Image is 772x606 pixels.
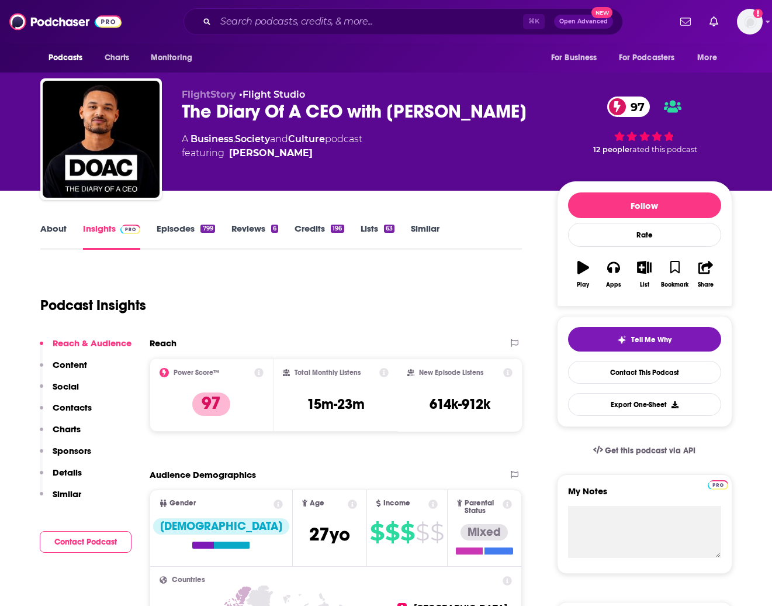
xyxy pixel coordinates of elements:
[53,359,87,370] p: Content
[577,281,589,288] div: Play
[270,133,288,144] span: and
[606,281,621,288] div: Apps
[120,225,141,234] img: Podchaser Pro
[708,478,728,490] a: Pro website
[331,225,344,233] div: 196
[557,89,732,161] div: 97 12 peoplerated this podcast
[568,486,721,506] label: My Notes
[737,9,763,35] img: User Profile
[200,225,214,233] div: 799
[607,97,650,117] a: 97
[295,223,344,250] a: Credits196
[105,50,130,66] span: Charts
[40,445,91,467] button: Sponsors
[605,446,695,456] span: Get this podcast via API
[40,467,82,488] button: Details
[676,12,695,32] a: Show notifications dropdown
[239,89,305,100] span: •
[182,89,236,100] span: FlightStory
[619,50,675,66] span: For Podcasters
[554,15,613,29] button: Open AdvancedNew
[617,335,626,345] img: tell me why sparkle
[708,480,728,490] img: Podchaser Pro
[629,253,659,295] button: List
[157,223,214,250] a: Episodes799
[9,11,122,33] img: Podchaser - Follow, Share and Rate Podcasts
[97,47,137,69] a: Charts
[295,369,361,377] h2: Total Monthly Listens
[271,225,278,233] div: 6
[584,436,705,465] a: Get this podcast via API
[153,518,289,535] div: [DEMOGRAPHIC_DATA]
[40,402,92,423] button: Contacts
[400,523,414,542] span: $
[40,531,131,553] button: Contact Podcast
[523,14,545,29] span: ⌘ K
[461,524,508,540] div: Mixed
[419,369,483,377] h2: New Episode Listens
[40,488,81,510] button: Similar
[640,281,649,288] div: List
[182,146,362,160] span: featuring
[150,338,176,349] h2: Reach
[698,281,714,288] div: Share
[40,223,67,250] a: About
[83,223,141,250] a: InsightsPodchaser Pro
[150,469,256,480] h2: Audience Demographics
[430,395,490,413] h3: 614k-912k
[361,223,394,250] a: Lists63
[229,146,313,160] a: Steven Bartlett
[53,445,91,456] p: Sponsors
[568,361,721,384] a: Contact This Podcast
[53,402,92,413] p: Contacts
[143,47,207,69] button: open menu
[430,523,444,542] span: $
[593,145,629,154] span: 12 people
[235,133,270,144] a: Society
[384,225,394,233] div: 63
[631,335,671,345] span: Tell Me Why
[174,369,219,377] h2: Power Score™
[611,47,692,69] button: open menu
[690,253,721,295] button: Share
[689,47,732,69] button: open menu
[697,50,717,66] span: More
[233,133,235,144] span: ,
[661,281,688,288] div: Bookmark
[307,395,365,413] h3: 15m-23m
[191,133,233,144] a: Business
[40,297,146,314] h1: Podcast Insights
[192,392,230,416] p: 97
[53,338,131,349] p: Reach & Audience
[370,523,384,542] span: $
[53,488,81,500] p: Similar
[753,9,763,18] svg: Add a profile image
[568,253,598,295] button: Play
[172,576,205,584] span: Countries
[40,47,98,69] button: open menu
[53,381,79,392] p: Social
[598,253,629,295] button: Apps
[705,12,723,32] a: Show notifications dropdown
[216,12,523,31] input: Search podcasts, credits, & more...
[40,338,131,359] button: Reach & Audience
[629,145,697,154] span: rated this podcast
[310,500,324,507] span: Age
[184,8,623,35] div: Search podcasts, credits, & more...
[559,19,608,25] span: Open Advanced
[43,81,160,198] img: The Diary Of A CEO with Steven Bartlett
[231,223,278,250] a: Reviews6
[383,500,410,507] span: Income
[416,523,429,542] span: $
[568,192,721,218] button: Follow
[543,47,612,69] button: open menu
[40,381,79,402] button: Social
[737,9,763,35] button: Show profile menu
[151,50,192,66] span: Monitoring
[288,133,325,144] a: Culture
[169,500,196,507] span: Gender
[737,9,763,35] span: Logged in as itang
[40,423,81,445] button: Charts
